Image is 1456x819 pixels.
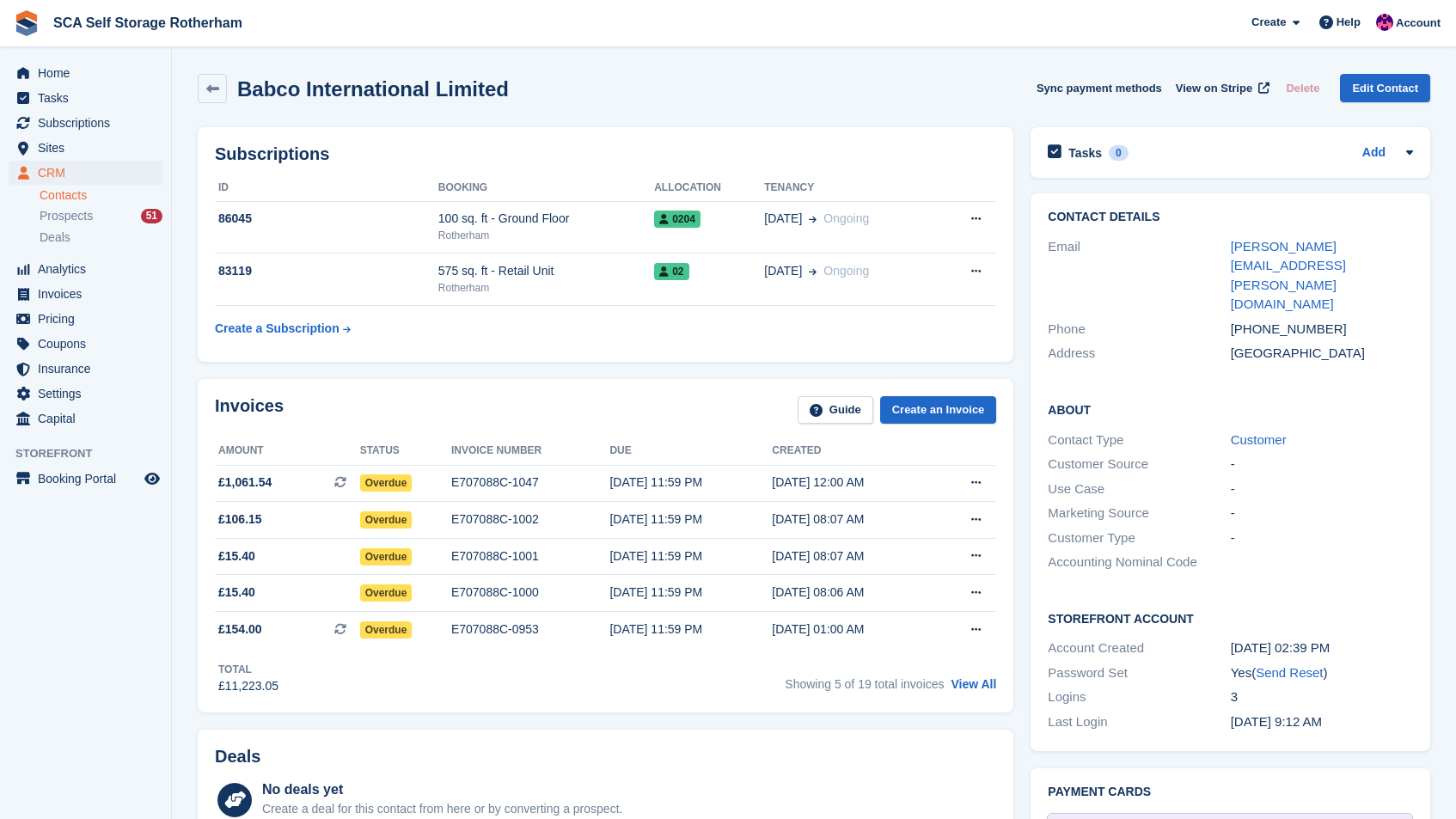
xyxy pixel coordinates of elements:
span: Showing 5 of 19 total invoices [785,677,944,691]
th: Due [609,437,772,465]
a: menu [9,136,162,160]
button: Sync payment methods [1037,74,1162,102]
div: E707088C-1001 [451,547,609,565]
span: Overdue [360,584,413,602]
div: [DATE] 11:59 PM [609,584,772,602]
a: menu [9,307,162,331]
div: Account Created [1048,639,1230,658]
div: E707088C-0953 [451,620,609,639]
span: Storefront [15,445,171,462]
span: £154.00 [218,620,262,639]
th: Booking [438,174,654,202]
span: Overdue [360,621,413,639]
div: 575 sq. ft - Retail Unit [438,262,654,280]
div: 100 sq. ft - Ground Floor [438,210,654,228]
div: 86045 [215,210,438,228]
div: Create a deal for this contact from here or by converting a prospect. [262,800,622,818]
div: Customer Type [1048,529,1230,548]
a: View All [951,677,996,691]
div: [DATE] 08:07 AM [772,547,933,565]
a: Preview store [142,468,162,489]
span: £106.15 [218,510,262,529]
span: [DATE] [764,262,802,280]
div: E707088C-1002 [451,510,609,529]
div: Total [218,662,278,677]
div: - [1231,529,1413,548]
a: menu [9,382,162,406]
span: [DATE] [764,210,802,228]
a: SCA Self Storage Rotherham [46,9,249,37]
div: Create a Subscription [215,320,340,338]
div: 51 [141,209,162,223]
div: Marketing Source [1048,504,1230,523]
h2: Babco International Limited [237,77,509,101]
th: Allocation [654,174,764,202]
a: menu [9,282,162,306]
a: Create a Subscription [215,313,351,345]
a: menu [9,111,162,135]
img: stora-icon-8386f47178a22dfd0bd8f6a31ec36ba5ce8667c1dd55bd0f319d3a0aa187defe.svg [14,10,40,36]
a: Guide [798,396,873,425]
a: menu [9,332,162,356]
div: Phone [1048,320,1230,339]
h2: About [1048,400,1413,418]
span: Create [1251,14,1286,31]
div: [GEOGRAPHIC_DATA] [1231,344,1413,364]
div: 0 [1109,145,1129,161]
span: ( ) [1251,665,1327,680]
div: E707088C-1000 [451,584,609,602]
div: - [1231,455,1413,474]
span: View on Stripe [1176,80,1252,97]
span: £15.40 [218,584,255,602]
div: [DATE] 08:07 AM [772,510,933,529]
span: Account [1396,15,1441,32]
span: Capital [38,406,141,431]
div: Rotherham [438,280,654,296]
span: Help [1337,14,1361,31]
div: [DATE] 12:00 AM [772,474,933,492]
a: Add [1362,144,1386,163]
span: Overdue [360,511,413,529]
a: Contacts [40,187,162,204]
h2: Payment cards [1048,785,1413,799]
h2: Subscriptions [215,144,996,164]
div: E707088C-1047 [451,474,609,492]
span: Booking Portal [38,467,141,491]
th: Invoice number [451,437,609,465]
a: menu [9,357,162,381]
div: Accounting Nominal Code [1048,553,1230,572]
div: - [1231,480,1413,499]
a: menu [9,406,162,431]
h2: Tasks [1068,145,1102,161]
span: Tasks [38,86,141,110]
time: 2025-05-16 08:12:35 UTC [1231,714,1322,729]
span: Invoices [38,282,141,306]
a: Edit Contact [1340,74,1430,102]
h2: Storefront Account [1048,609,1413,626]
a: menu [9,86,162,110]
a: Customer [1231,432,1287,447]
div: - [1231,504,1413,523]
a: View on Stripe [1169,74,1273,102]
span: Deals [40,229,70,246]
div: £11,223.05 [218,677,278,695]
a: menu [9,467,162,491]
div: Customer Source [1048,455,1230,474]
span: Home [38,61,141,85]
th: ID [215,174,438,202]
span: Prospects [40,208,93,224]
span: £1,061.54 [218,474,272,492]
a: menu [9,257,162,281]
div: Logins [1048,688,1230,707]
span: Insurance [38,357,141,381]
div: 83119 [215,262,438,280]
div: 3 [1231,688,1413,707]
a: Send Reset [1256,665,1323,680]
a: menu [9,161,162,185]
div: No deals yet [262,779,622,800]
span: Subscriptions [38,111,141,135]
div: [DATE] 02:39 PM [1231,639,1413,658]
div: [DATE] 11:59 PM [609,620,772,639]
span: £15.40 [218,547,255,565]
h2: Deals [215,747,260,767]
